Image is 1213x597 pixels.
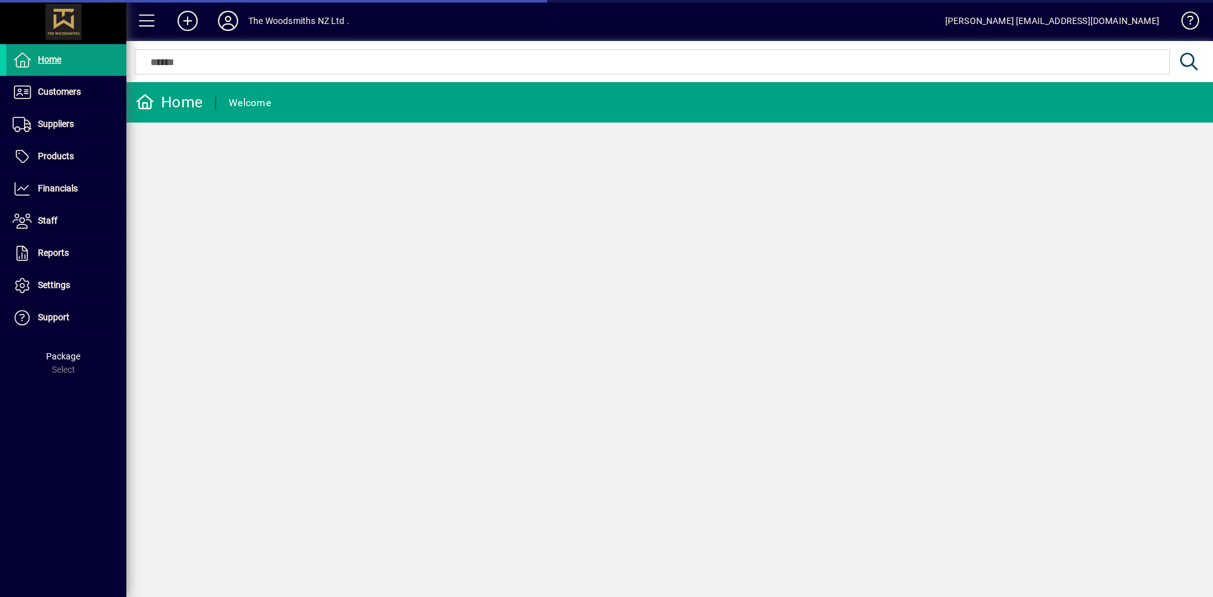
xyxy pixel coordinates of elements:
[38,280,70,290] span: Settings
[167,9,208,32] button: Add
[6,238,126,269] a: Reports
[136,92,203,112] div: Home
[38,215,57,226] span: Staff
[38,87,81,97] span: Customers
[6,173,126,205] a: Financials
[38,151,74,161] span: Products
[38,248,69,258] span: Reports
[945,11,1159,31] div: [PERSON_NAME] [EMAIL_ADDRESS][DOMAIN_NAME]
[229,93,271,113] div: Welcome
[6,270,126,301] a: Settings
[38,119,74,129] span: Suppliers
[248,11,349,31] div: The Woodsmiths NZ Ltd .
[6,76,126,108] a: Customers
[46,351,80,361] span: Package
[208,9,248,32] button: Profile
[6,205,126,237] a: Staff
[6,141,126,172] a: Products
[38,183,78,193] span: Financials
[6,302,126,334] a: Support
[6,109,126,140] a: Suppliers
[38,312,69,322] span: Support
[1172,3,1197,44] a: Knowledge Base
[38,54,61,64] span: Home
